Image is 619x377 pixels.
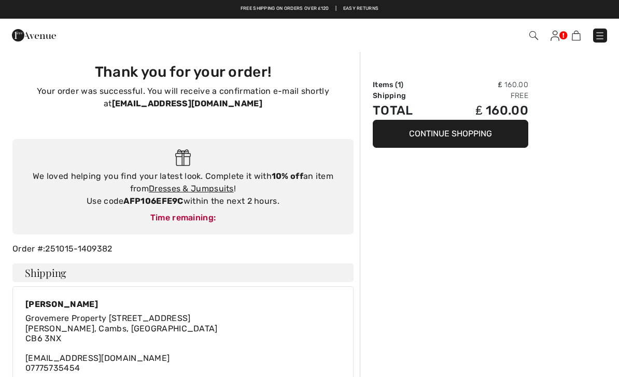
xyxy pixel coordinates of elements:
td: ₤ 160.00 [440,79,528,90]
h4: Shipping [12,263,354,282]
div: Time remaining: [23,212,343,224]
td: Shipping [373,90,440,101]
img: Gift.svg [175,149,191,166]
td: ₤ 160.00 [440,101,528,120]
a: 07775735454 [25,363,80,373]
strong: 10% off [272,171,303,181]
div: [EMAIL_ADDRESS][DOMAIN_NAME] [25,313,218,373]
a: Free shipping on orders over ₤120 [241,5,329,12]
a: 1ère Avenue [12,30,56,39]
p: Your order was successful. You will receive a confirmation e-mail shortly at [19,85,347,110]
img: Search [529,31,538,40]
td: Total [373,101,440,120]
img: Menu [595,31,605,41]
img: 1ère Avenue [12,25,56,46]
div: [PERSON_NAME] [25,299,218,309]
strong: [EMAIL_ADDRESS][DOMAIN_NAME] [112,99,262,108]
span: | [335,5,336,12]
a: 251015-1409382 [45,244,112,254]
div: Order #: [6,243,360,255]
a: Easy Returns [343,5,379,12]
td: Items ( ) [373,79,440,90]
button: Continue Shopping [373,120,528,148]
td: Free [440,90,528,101]
a: Dresses & Jumpsuits [149,184,234,193]
img: Shopping Bag [572,31,581,40]
h3: Thank you for your order! [19,63,347,81]
img: My Info [551,31,559,41]
strong: AFP106EFE9C [123,196,183,206]
span: Grovemere Property [STREET_ADDRESS] [PERSON_NAME], Cambs, [GEOGRAPHIC_DATA] CB6 3NX [25,313,218,343]
div: We loved helping you find your latest look. Complete it with an item from ! Use code within the n... [23,170,343,207]
span: 1 [398,80,401,89]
